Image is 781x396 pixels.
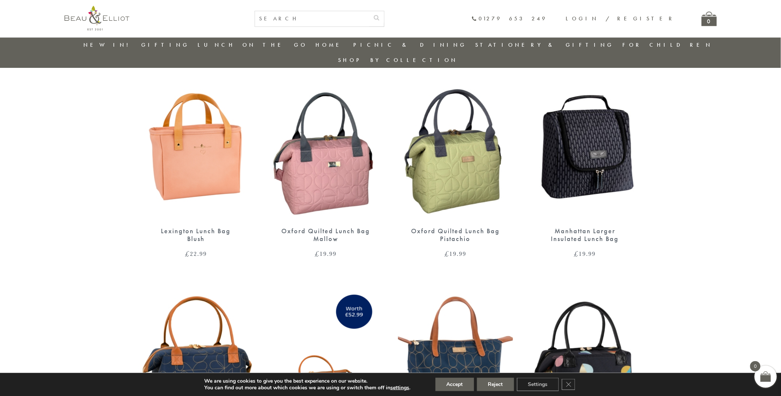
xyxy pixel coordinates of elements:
bdi: 19.99 [574,249,596,258]
button: Accept [436,378,474,391]
p: We are using cookies to give you the best experience on our website. [204,378,410,385]
a: Manhattan Larger Lunch Bag Manhattan Larger Insulated Lunch Bag £19.99 [528,72,643,257]
img: Manhattan Larger Lunch Bag [528,72,643,220]
bdi: 19.99 [444,249,466,258]
a: Picnic & Dining [354,41,467,49]
img: logo [64,6,129,30]
button: Close GDPR Cookie Banner [562,379,575,390]
p: You can find out more about which cookies we are using or switch them off in . [204,385,410,391]
a: Oxford quilted lunch bag mallow Oxford Quilted Lunch Bag Mallow £19.99 [268,72,383,257]
button: settings [390,385,409,391]
a: Oxford quilted lunch bag pistachio Oxford Quilted Lunch Bag Pistachio £19.99 [398,72,513,257]
a: For Children [622,41,712,49]
span: £ [444,249,449,258]
a: Home [315,41,345,49]
span: 0 [750,361,761,372]
a: Lunch On The Go [198,41,307,49]
img: Oxford quilted lunch bag mallow [268,72,383,220]
input: SEARCH [255,11,369,26]
a: 01279 653 249 [471,16,547,22]
div: Oxford Quilted Lunch Bag Mallow [281,227,370,242]
button: Settings [517,378,559,391]
a: Stationery & Gifting [475,41,614,49]
div: Oxford Quilted Lunch Bag Pistachio [411,227,500,242]
a: New in! [83,41,133,49]
a: Gifting [141,41,189,49]
bdi: 22.99 [185,249,207,258]
a: Login / Register [566,15,676,22]
a: 0 [702,11,717,26]
a: Shop by collection [338,56,458,64]
div: Lexington Lunch Bag Blush [152,227,241,242]
button: Reject [477,378,514,391]
bdi: 19.99 [315,249,337,258]
span: £ [185,249,190,258]
span: £ [315,249,320,258]
a: Lexington lunch bag blush Lexington Lunch Bag Blush £22.99 [139,72,254,257]
img: Oxford quilted lunch bag pistachio [398,72,513,220]
span: £ [574,249,579,258]
div: Manhattan Larger Insulated Lunch Bag [541,227,630,242]
img: Lexington lunch bag blush [139,72,254,220]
